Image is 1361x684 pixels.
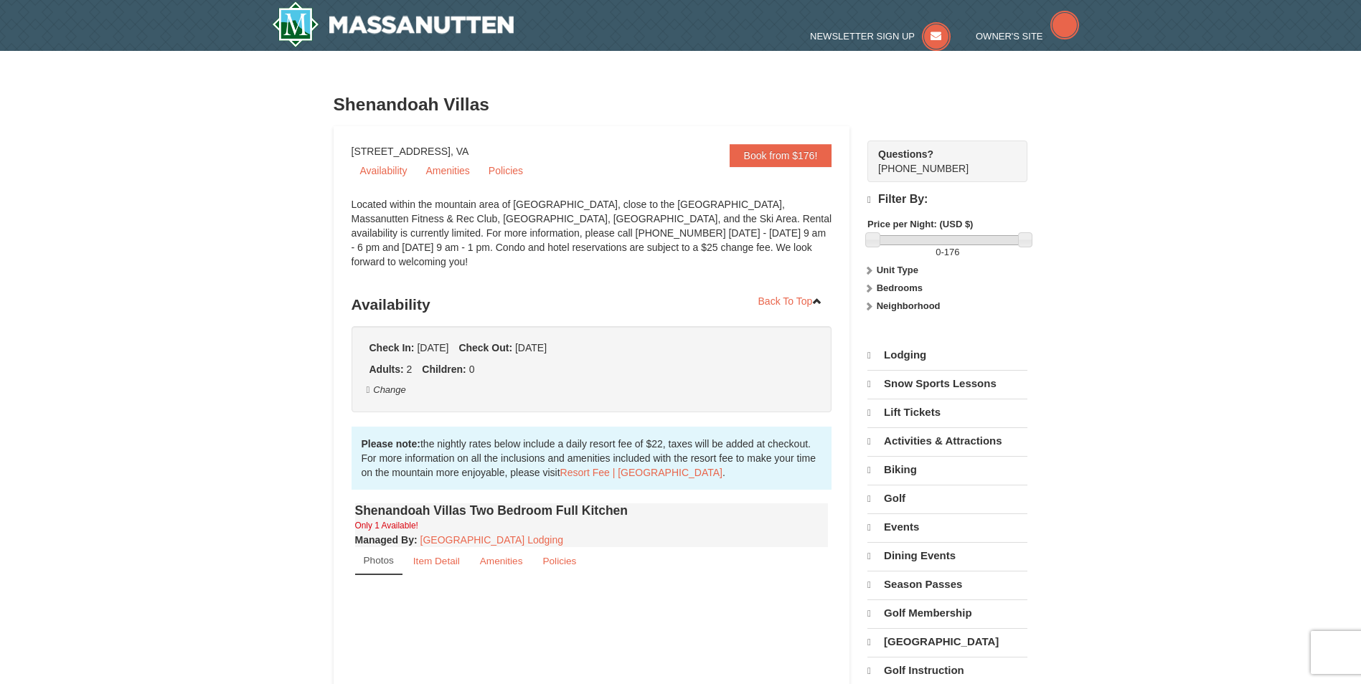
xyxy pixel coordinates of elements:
a: Amenities [471,547,532,575]
img: Massanutten Resort Logo [272,1,514,47]
strong: Please note: [362,438,420,450]
a: Photos [355,547,402,575]
a: Book from $176! [730,144,832,167]
strong: Unit Type [877,265,918,275]
a: Availability [352,160,416,181]
a: Resort Fee | [GEOGRAPHIC_DATA] [560,467,722,478]
strong: Children: [422,364,466,375]
strong: Check Out: [458,342,512,353]
span: [PHONE_NUMBER] [878,147,1002,174]
h3: Availability [352,290,832,319]
button: Change [366,382,407,398]
div: the nightly rates below include a daily resort fee of $22, taxes will be added at checkout. For m... [352,427,832,490]
h4: Shenandoah Villas Two Bedroom Full Kitchen [355,503,829,518]
small: Photos [364,555,394,566]
strong: Bedrooms [877,282,923,293]
a: Lodging [867,342,1027,369]
a: Item Detail [404,547,469,575]
a: [GEOGRAPHIC_DATA] [867,628,1027,655]
small: Only 1 Available! [355,521,418,531]
div: Located within the mountain area of [GEOGRAPHIC_DATA], close to the [GEOGRAPHIC_DATA], Massanutte... [352,197,832,283]
span: Newsletter Sign Up [810,31,915,42]
a: Events [867,513,1027,541]
label: - [867,245,1027,260]
a: Owner's Site [976,31,1079,42]
strong: : [355,534,418,546]
a: Amenities [417,160,478,181]
a: Policies [480,160,532,181]
a: Golf Instruction [867,657,1027,684]
a: Season Passes [867,571,1027,598]
small: Policies [542,556,576,566]
span: 2 [407,364,413,375]
span: 0 [936,247,941,257]
span: [DATE] [515,342,547,353]
a: Policies [533,547,585,575]
span: Managed By [355,534,414,546]
strong: Price per Night: (USD $) [867,219,973,229]
a: Golf Membership [867,599,1027,627]
a: Snow Sports Lessons [867,370,1027,397]
strong: Questions? [878,148,933,160]
span: Owner's Site [976,31,1043,42]
strong: Check In: [369,342,415,353]
a: [GEOGRAPHIC_DATA] Lodging [420,534,563,546]
span: 0 [469,364,475,375]
strong: Neighborhood [877,300,941,311]
a: Golf [867,485,1027,512]
span: 176 [944,247,960,257]
a: Activities & Attractions [867,427,1027,455]
h4: Filter By: [867,193,1027,206]
a: Back To Top [749,290,832,312]
small: Amenities [480,556,523,566]
a: Biking [867,456,1027,483]
a: Dining Events [867,542,1027,569]
span: [DATE] [417,342,448,353]
a: Lift Tickets [867,399,1027,426]
small: Item Detail [413,556,460,566]
h3: Shenandoah Villas [334,90,1028,119]
strong: Adults: [369,364,404,375]
a: Newsletter Sign Up [810,31,951,42]
a: Massanutten Resort [272,1,514,47]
